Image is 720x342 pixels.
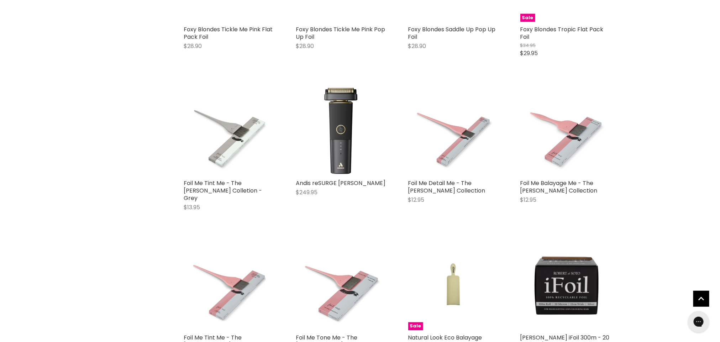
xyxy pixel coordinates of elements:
[520,196,537,204] span: $12.95
[408,85,499,176] img: Foil Me Detail Me - The Knobel Collection
[684,309,713,335] iframe: Gorgias live chat messenger
[520,179,598,195] a: Foil Me Balayage Me - The [PERSON_NAME] Collection
[296,25,385,41] a: Foxy Blondes Tickle Me Pink Pop Up Foil
[520,25,604,41] a: Foxy Blondes Tropic Flat Pack Foil
[408,42,426,50] span: $28.90
[296,189,318,197] span: $249.95
[408,322,423,331] span: Sale
[296,85,387,176] a: Andis reSURGE Shaver
[184,85,275,176] img: Foil Me Tint Me - The Knobel Colletion - Grey
[296,179,386,188] a: Andis reSURGE [PERSON_NAME]
[520,49,538,58] span: $29.95
[408,240,499,331] a: Natural Look Eco Balayage Board SmallSale
[520,42,536,49] span: $34.95
[408,25,496,41] a: Foxy Blondes Saddle Up Pop Up Foil
[184,25,273,41] a: Foxy Blondes Tickle Me Pink Flat Pack Foil
[520,14,535,22] span: Sale
[296,240,387,331] img: Foil Me Tone Me - The Knobel Collection
[520,240,611,331] img: Robert de Soto iFoil 300m - 20 Micron / 12cm Width
[520,85,611,176] img: Foil Me Balayage Me - The Knobel Collection
[408,196,425,204] span: $12.95
[184,179,262,202] a: Foil Me Tint Me - The [PERSON_NAME] Colletion - Grey
[184,204,200,212] span: $13.95
[408,179,485,195] a: Foil Me Detail Me - The [PERSON_NAME] Collection
[423,240,483,331] img: Natural Look Eco Balayage Board Small
[184,240,275,331] img: Foil Me Tint Me - The Knobel Collection
[184,42,202,50] span: $28.90
[296,42,314,50] span: $28.90
[303,85,380,176] img: Andis reSURGE Shaver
